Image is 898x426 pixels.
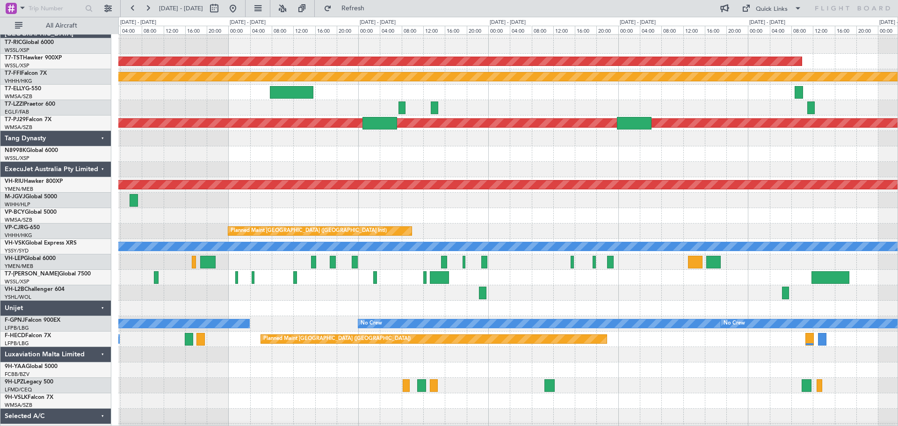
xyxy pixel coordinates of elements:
[5,256,24,261] span: VH-LEP
[5,232,32,239] a: VHHH/HKG
[5,55,23,61] span: T7-TST
[737,1,806,16] button: Quick Links
[5,271,91,277] a: T7-[PERSON_NAME]Global 7500
[5,186,33,193] a: YMEN/MEB
[791,26,813,34] div: 08:00
[5,201,30,208] a: WIHH/HLP
[5,333,25,339] span: F-HECD
[553,26,575,34] div: 12:00
[5,256,56,261] a: VH-LEPGlobal 6000
[5,371,29,378] a: FCBB/BZV
[5,364,26,369] span: 9H-YAA
[856,26,878,34] div: 20:00
[5,294,31,301] a: YSHL/WOL
[5,364,58,369] a: 9H-YAAGlobal 5000
[24,22,99,29] span: All Aircraft
[620,19,656,27] div: [DATE] - [DATE]
[5,47,29,54] a: WSSL/XSP
[5,271,59,277] span: T7-[PERSON_NAME]
[5,155,29,162] a: WSSL/XSP
[726,26,748,34] div: 20:00
[10,18,101,33] button: All Aircraft
[164,26,185,34] div: 12:00
[5,194,25,200] span: M-JGVJ
[749,19,785,27] div: [DATE] - [DATE]
[5,101,55,107] a: T7-LZZIPraetor 600
[5,62,29,69] a: WSSL/XSP
[5,333,51,339] a: F-HECDFalcon 7X
[250,26,272,34] div: 04:00
[272,26,293,34] div: 08:00
[402,26,423,34] div: 08:00
[5,148,58,153] a: N8998KGlobal 6000
[445,26,466,34] div: 16:00
[490,19,526,27] div: [DATE] - [DATE]
[423,26,445,34] div: 12:00
[5,386,32,393] a: LFMD/CEQ
[640,26,661,34] div: 04:00
[596,26,618,34] div: 20:00
[231,224,387,238] div: Planned Maint [GEOGRAPHIC_DATA] ([GEOGRAPHIC_DATA] Intl)
[5,263,33,270] a: YMEN/MEB
[5,278,29,285] a: WSSL/XSP
[230,19,266,27] div: [DATE] - [DATE]
[5,318,60,323] a: F-GPNJFalcon 900EX
[510,26,531,34] div: 04:00
[661,26,683,34] div: 08:00
[5,179,24,184] span: VH-RIU
[5,86,25,92] span: T7-ELLY
[575,26,596,34] div: 16:00
[360,19,396,27] div: [DATE] - [DATE]
[5,225,24,231] span: VP-CJR
[467,26,488,34] div: 20:00
[5,217,32,224] a: WMSA/SZB
[5,395,53,400] a: 9H-VSLKFalcon 7X
[5,117,51,123] a: T7-PJ29Falcon 7X
[5,379,23,385] span: 9H-LPZ
[5,71,21,76] span: T7-FFI
[358,26,380,34] div: 00:00
[770,26,791,34] div: 04:00
[532,26,553,34] div: 08:00
[185,26,207,34] div: 16:00
[5,148,26,153] span: N8998K
[5,225,40,231] a: VP-CJRG-650
[5,93,32,100] a: WMSA/SZB
[5,179,63,184] a: VH-RIUHawker 800XP
[5,101,24,107] span: T7-LZZI
[756,5,788,14] div: Quick Links
[5,402,32,409] a: WMSA/SZB
[618,26,640,34] div: 00:00
[263,332,411,346] div: Planned Maint [GEOGRAPHIC_DATA] ([GEOGRAPHIC_DATA])
[5,194,57,200] a: M-JGVJGlobal 5000
[683,26,705,34] div: 12:00
[5,325,29,332] a: LFPB/LBG
[5,40,22,45] span: T7-RIC
[5,117,26,123] span: T7-PJ29
[5,55,62,61] a: T7-TSTHawker 900XP
[361,317,382,331] div: No Crew
[488,26,510,34] div: 00:00
[315,26,337,34] div: 16:00
[207,26,228,34] div: 20:00
[29,1,82,15] input: Trip Number
[5,318,25,323] span: F-GPNJ
[835,26,856,34] div: 16:00
[120,26,142,34] div: 04:00
[142,26,163,34] div: 08:00
[5,247,29,254] a: YSSY/SYD
[5,124,32,131] a: WMSA/SZB
[5,340,29,347] a: LFPB/LBG
[380,26,401,34] div: 04:00
[5,78,32,85] a: VHHH/HKG
[5,40,54,45] a: T7-RICGlobal 6000
[159,4,203,13] span: [DATE] - [DATE]
[5,287,24,292] span: VH-L2B
[724,317,745,331] div: No Crew
[5,108,29,116] a: EGLF/FAB
[5,86,41,92] a: T7-ELLYG-550
[293,26,315,34] div: 12:00
[813,26,834,34] div: 12:00
[319,1,376,16] button: Refresh
[748,26,769,34] div: 00:00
